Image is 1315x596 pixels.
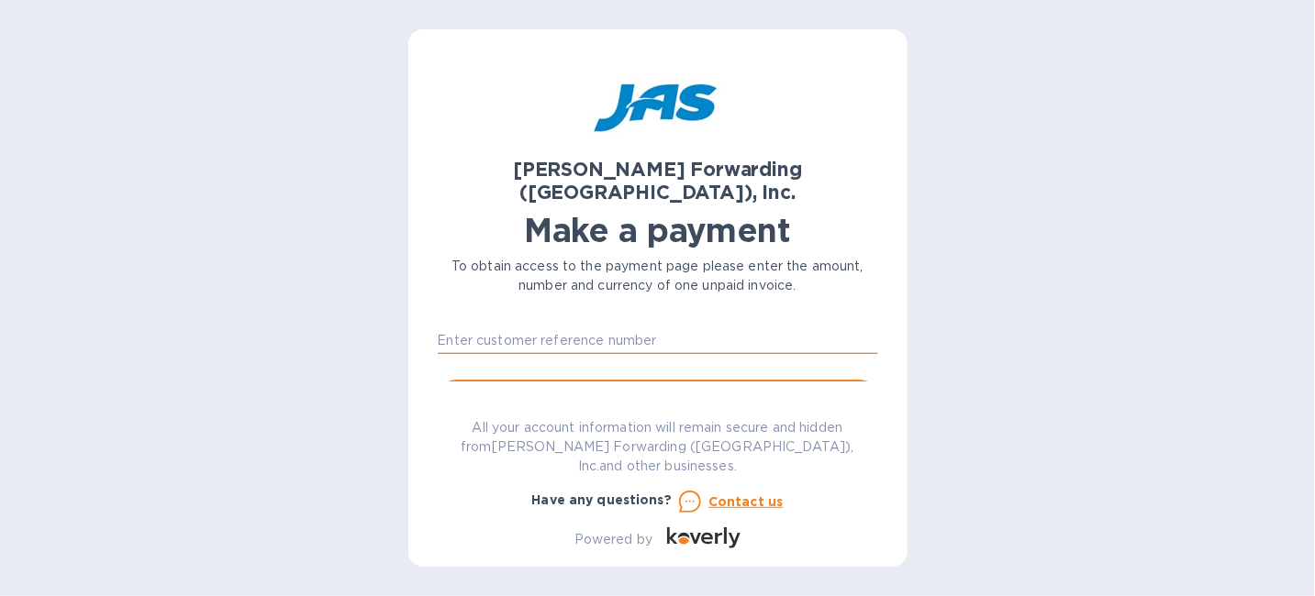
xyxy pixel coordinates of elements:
[438,257,878,295] p: To obtain access to the payment page please enter the amount, number and currency of one unpaid i...
[438,418,878,476] p: All your account information will remain secure and hidden from [PERSON_NAME] Forwarding ([GEOGRA...
[574,530,652,549] p: Powered by
[513,158,802,204] b: [PERSON_NAME] Forwarding ([GEOGRAPHIC_DATA]), Inc.
[438,211,878,249] h1: Make a payment
[708,494,784,509] u: Contact us
[532,492,673,507] b: Have any questions?
[438,326,878,354] input: Enter customer reference number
